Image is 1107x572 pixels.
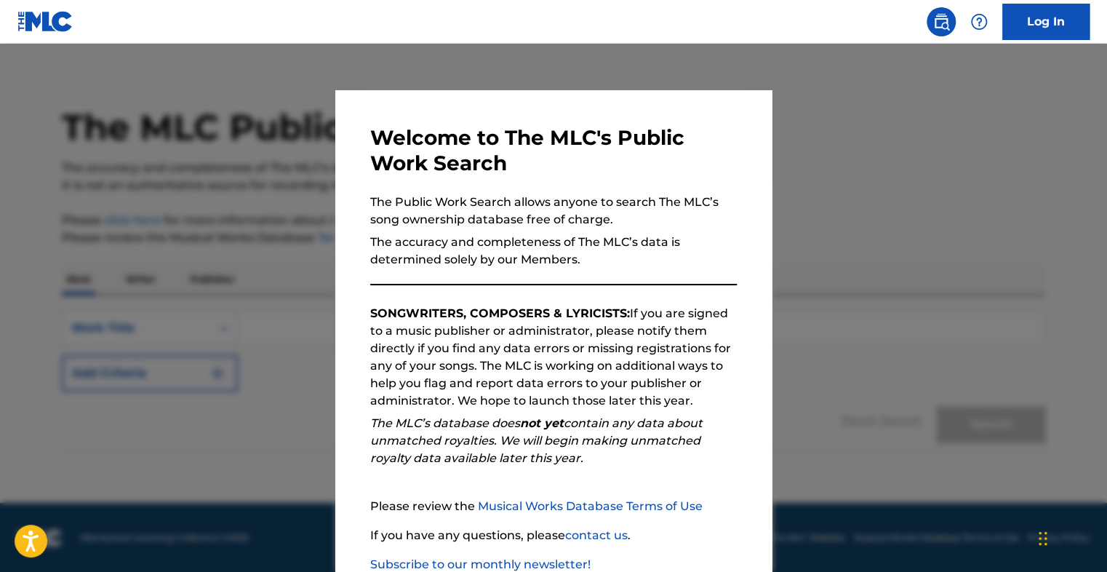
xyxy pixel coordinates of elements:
div: Drag [1039,517,1047,560]
p: If you have any questions, please . [370,527,737,544]
h3: Welcome to The MLC's Public Work Search [370,125,737,176]
p: The accuracy and completeness of The MLC’s data is determined solely by our Members. [370,234,737,269]
em: The MLC’s database does contain any data about unmatched royalties. We will begin making unmatche... [370,416,703,465]
div: Help [964,7,994,36]
img: help [970,13,988,31]
p: Please review the [370,498,737,515]
strong: SONGWRITERS, COMPOSERS & LYRICISTS: [370,306,630,320]
strong: not yet [520,416,564,430]
a: contact us [565,528,628,542]
a: Subscribe to our monthly newsletter! [370,557,591,571]
a: Public Search [927,7,956,36]
iframe: Chat Widget [1034,502,1107,572]
a: Musical Works Database Terms of Use [478,499,703,513]
img: search [932,13,950,31]
p: The Public Work Search allows anyone to search The MLC’s song ownership database free of charge. [370,194,737,229]
img: MLC Logo [17,11,73,32]
p: If you are signed to a music publisher or administrator, please notify them directly if you find ... [370,305,737,410]
a: Log In [1002,4,1090,40]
